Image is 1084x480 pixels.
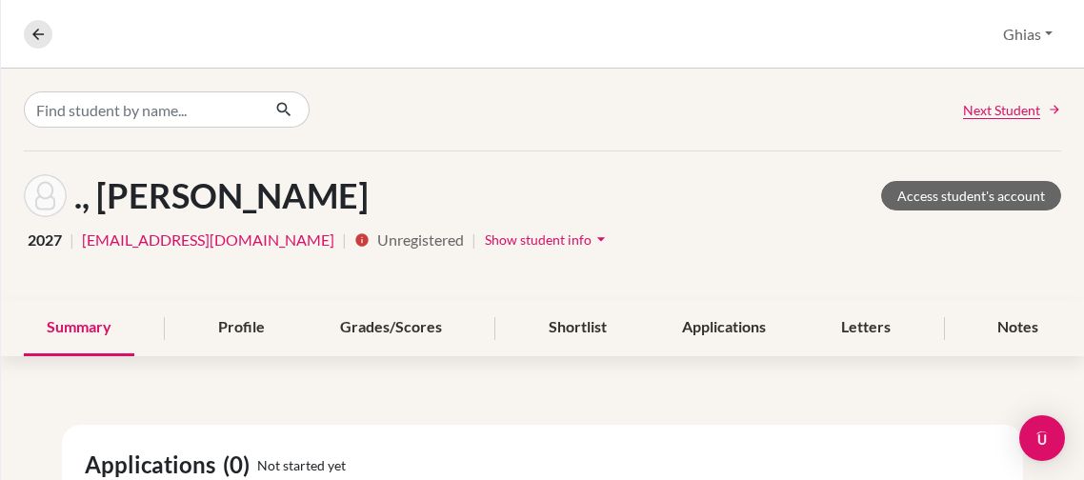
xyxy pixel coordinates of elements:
i: info [354,232,370,248]
div: Shortlist [526,300,630,356]
span: | [70,229,74,251]
div: Applications [659,300,789,356]
img: Dilawaiz .'s avatar [24,174,67,217]
span: 2027 [28,229,62,251]
input: Find student by name... [24,91,260,128]
span: Show student info [485,231,592,248]
div: Notes [974,300,1061,356]
a: Next Student [963,100,1061,120]
span: | [342,229,347,251]
div: Summary [24,300,134,356]
div: Open Intercom Messenger [1019,415,1065,461]
h1: ., [PERSON_NAME] [74,175,369,216]
div: Grades/Scores [317,300,465,356]
div: Profile [195,300,288,356]
a: [EMAIL_ADDRESS][DOMAIN_NAME] [82,229,334,251]
span: Next Student [963,100,1040,120]
span: Unregistered [377,229,464,251]
a: Access student's account [881,181,1061,210]
span: Not started yet [257,455,346,475]
div: Letters [818,300,913,356]
i: arrow_drop_down [592,230,611,249]
span: | [472,229,476,251]
button: Ghias [994,16,1061,52]
button: Show student infoarrow_drop_down [484,225,612,254]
